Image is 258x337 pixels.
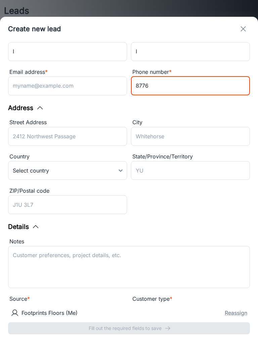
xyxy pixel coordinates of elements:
[8,24,61,34] h1: Create new lead
[131,77,250,95] input: +1 439-123-4567
[131,42,250,61] input: Doe
[8,118,127,127] div: Street Address
[236,22,250,36] button: exit
[131,127,250,146] input: Whitehorse
[21,309,78,317] p: Footprints Floors (Me)
[8,68,127,77] div: Email address
[131,68,250,77] div: Phone number
[131,118,250,127] div: City
[8,222,40,232] button: Details
[8,77,127,95] input: myname@example.com
[8,187,127,195] div: ZIP/Postal code
[8,152,127,161] div: Country
[131,161,250,180] input: YU
[8,161,127,180] div: Select country
[8,237,250,246] div: Notes
[8,127,127,146] input: 2412 Northwest Passage
[131,152,250,161] div: State/Province/Territory
[8,295,127,303] div: Source
[8,103,44,113] button: Address
[225,309,247,317] button: Reassign
[8,195,127,214] input: J1U 3L7
[8,42,127,61] input: John
[131,295,250,303] div: Customer type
